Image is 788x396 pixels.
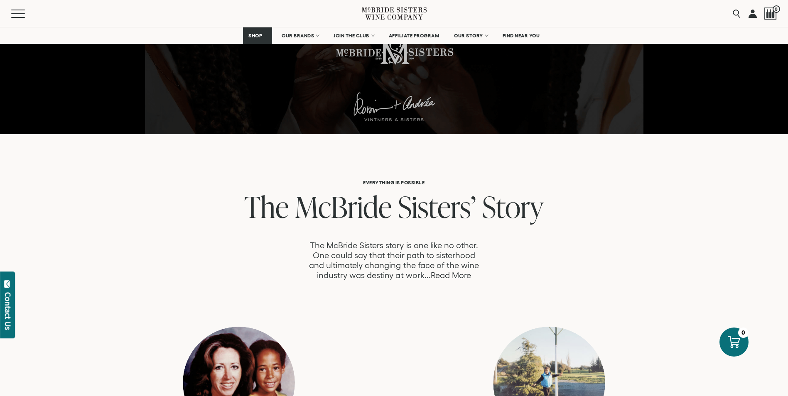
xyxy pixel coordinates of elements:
[11,10,41,18] button: Mobile Menu Trigger
[503,33,540,39] span: FIND NEAR YOU
[431,271,471,280] a: Read More
[248,33,263,39] span: SHOP
[497,27,545,44] a: FIND NEAR YOU
[389,33,439,39] span: AFFILIATE PROGRAM
[482,186,543,227] span: Story
[276,27,324,44] a: OUR BRANDS
[334,33,369,39] span: JOIN THE CLUB
[122,180,665,185] h6: Everything is Possible
[449,27,493,44] a: OUR STORY
[244,186,289,227] span: The
[295,186,392,227] span: McBride
[4,292,12,330] div: Contact Us
[773,5,780,13] span: 0
[282,33,314,39] span: OUR BRANDS
[383,27,445,44] a: AFFILIATE PROGRAM
[243,27,272,44] a: SHOP
[738,328,749,338] div: 0
[454,33,483,39] span: OUR STORY
[398,186,476,227] span: Sisters’
[328,27,379,44] a: JOIN THE CLUB
[307,240,480,280] p: The McBride Sisters story is one like no other. One could say that their path to sisterhood and u...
